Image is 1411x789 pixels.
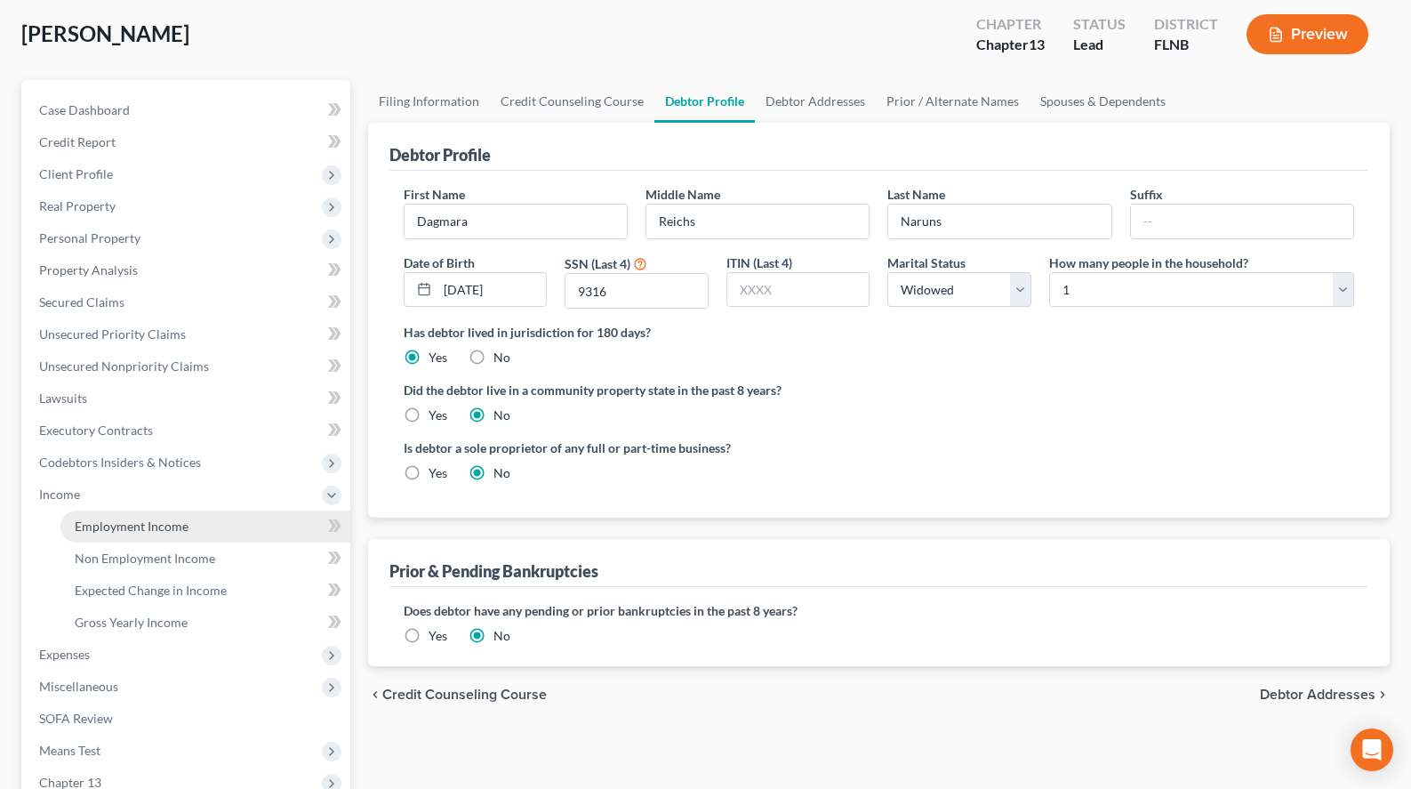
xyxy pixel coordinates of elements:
span: Miscellaneous [39,679,118,694]
label: No [493,627,510,645]
span: Credit Counseling Course [382,688,547,702]
span: Unsecured Priority Claims [39,326,186,342]
label: Marital Status [887,254,966,272]
span: Executory Contracts [39,423,153,438]
a: SOFA Review [25,703,350,735]
span: Unsecured Nonpriority Claims [39,358,209,374]
label: Has debtor lived in jurisdiction for 180 days? [404,323,1354,342]
a: Property Analysis [25,254,350,286]
label: Middle Name [645,185,720,204]
div: Open Intercom Messenger [1351,729,1393,771]
a: Secured Claims [25,286,350,318]
label: ITIN (Last 4) [726,254,792,272]
input: MM/DD/YYYY [437,273,547,307]
a: Unsecured Nonpriority Claims [25,350,350,382]
label: Yes [429,349,447,366]
label: Yes [429,627,447,645]
span: Credit Report [39,134,116,149]
div: Lead [1073,35,1126,55]
label: Is debtor a sole proprietor of any full or part-time business? [404,439,870,457]
label: Yes [429,407,447,424]
button: Debtor Addresses chevron_right [1260,688,1390,702]
a: Unsecured Priority Claims [25,318,350,350]
label: No [493,464,510,482]
div: Debtor Profile [389,144,491,165]
label: Yes [429,464,447,482]
a: Credit Counseling Course [490,80,654,123]
span: Non Employment Income [75,551,215,566]
label: Last Name [887,185,945,204]
span: Client Profile [39,166,113,181]
span: Gross Yearly Income [75,615,188,630]
label: No [493,349,510,366]
label: Does debtor have any pending or prior bankruptcies in the past 8 years? [404,601,1354,620]
a: Lawsuits [25,382,350,415]
a: Spouses & Dependents [1030,80,1176,123]
a: Filing Information [368,80,490,123]
span: Employment Income [75,519,188,534]
span: Case Dashboard [39,102,130,117]
span: [PERSON_NAME] [21,20,189,46]
div: Chapter [976,14,1045,35]
span: Income [39,487,80,502]
div: Status [1073,14,1126,35]
input: -- [405,205,627,238]
div: Chapter [976,35,1045,55]
div: District [1154,14,1218,35]
span: Expected Change in Income [75,583,227,598]
label: Date of Birth [404,254,475,272]
span: 13 [1029,36,1045,52]
label: Did the debtor live in a community property state in the past 8 years? [404,381,1354,399]
a: Debtor Profile [654,80,755,123]
span: Debtor Addresses [1260,688,1375,702]
a: Employment Income [60,511,350,543]
span: Means Test [39,743,100,758]
div: FLNB [1154,35,1218,55]
input: XXXX [565,274,708,308]
a: Non Employment Income [60,543,350,575]
a: Prior / Alternate Names [876,80,1030,123]
span: Personal Property [39,230,140,246]
span: Expenses [39,647,90,662]
input: -- [1131,205,1353,238]
a: Expected Change in Income [60,575,350,607]
a: Gross Yearly Income [60,607,350,639]
label: First Name [404,185,465,204]
label: How many people in the household? [1049,254,1248,272]
a: Executory Contracts [25,415,350,447]
span: Codebtors Insiders & Notices [39,455,201,470]
span: SOFA Review [39,711,113,726]
div: Prior & Pending Bankruptcies [389,560,598,582]
button: chevron_left Credit Counseling Course [368,688,547,702]
a: Credit Report [25,126,350,158]
i: chevron_left [368,688,382,702]
span: Real Property [39,198,116,213]
input: -- [888,205,1110,238]
button: Preview [1247,14,1368,54]
span: Property Analysis [39,262,138,278]
input: M.I [646,205,869,238]
a: Case Dashboard [25,94,350,126]
a: Debtor Addresses [755,80,876,123]
label: Suffix [1130,185,1163,204]
input: XXXX [727,273,870,307]
label: No [493,407,510,424]
span: Secured Claims [39,294,124,310]
label: SSN (Last 4) [565,254,630,273]
span: Lawsuits [39,390,87,406]
i: chevron_right [1375,688,1390,702]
